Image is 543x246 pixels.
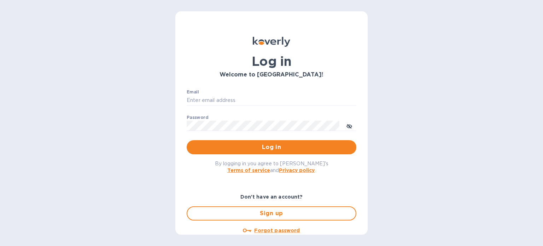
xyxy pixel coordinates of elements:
[187,115,208,120] label: Password
[342,119,356,133] button: toggle password visibility
[192,143,351,151] span: Log in
[254,228,300,233] u: Forgot password
[253,37,290,47] img: Koverly
[240,194,303,200] b: Don't have an account?
[227,167,270,173] a: Terms of service
[279,167,315,173] a: Privacy policy
[193,209,350,218] span: Sign up
[187,95,356,106] input: Enter email address
[187,71,356,78] h3: Welcome to [GEOGRAPHIC_DATA]!
[187,140,356,154] button: Log in
[187,54,356,69] h1: Log in
[187,90,199,94] label: Email
[187,206,356,221] button: Sign up
[215,161,328,173] span: By logging in you agree to [PERSON_NAME]'s and .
